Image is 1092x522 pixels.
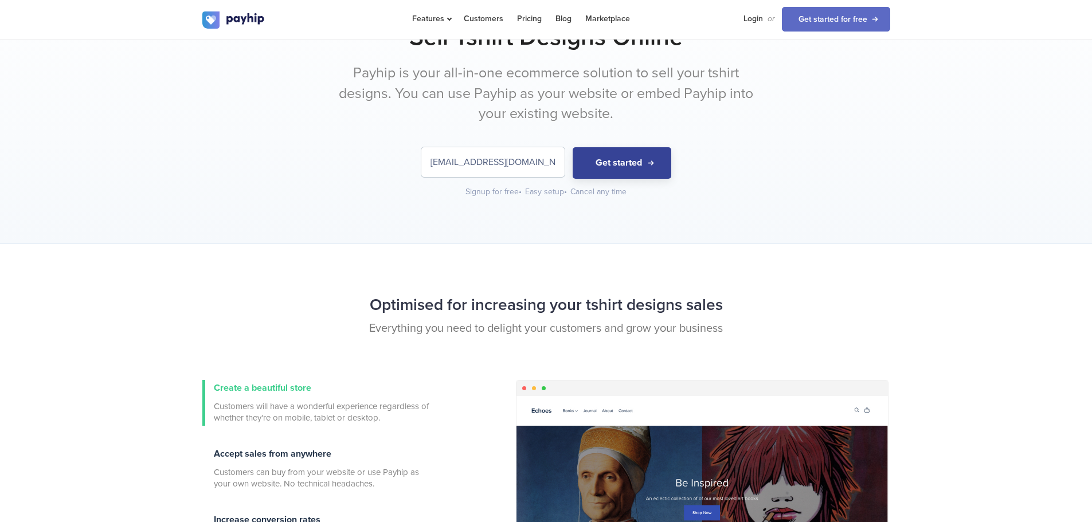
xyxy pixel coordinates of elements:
[214,401,432,423] span: Customers will have a wonderful experience regardless of whether they're on mobile, tablet or des...
[564,187,567,197] span: •
[202,290,890,320] h2: Optimised for increasing your tshirt designs sales
[331,63,761,124] p: Payhip is your all-in-one ecommerce solution to sell your tshirt designs. You can use Payhip as y...
[412,14,450,23] span: Features
[573,147,671,179] button: Get started
[465,186,523,198] div: Signup for free
[202,446,432,492] a: Accept sales from anywhere Customers can buy from your website or use Payhip as your own website....
[214,466,432,489] span: Customers can buy from your website or use Payhip as your own website. No technical headaches.
[782,7,890,32] a: Get started for free
[421,147,565,177] input: Enter your email address
[214,382,311,394] span: Create a beautiful store
[214,448,331,460] span: Accept sales from anywhere
[570,186,627,198] div: Cancel any time
[525,186,568,198] div: Easy setup
[202,11,265,29] img: logo.svg
[202,380,432,426] a: Create a beautiful store Customers will have a wonderful experience regardless of whether they're...
[519,187,522,197] span: •
[202,320,890,337] p: Everything you need to delight your customers and grow your business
